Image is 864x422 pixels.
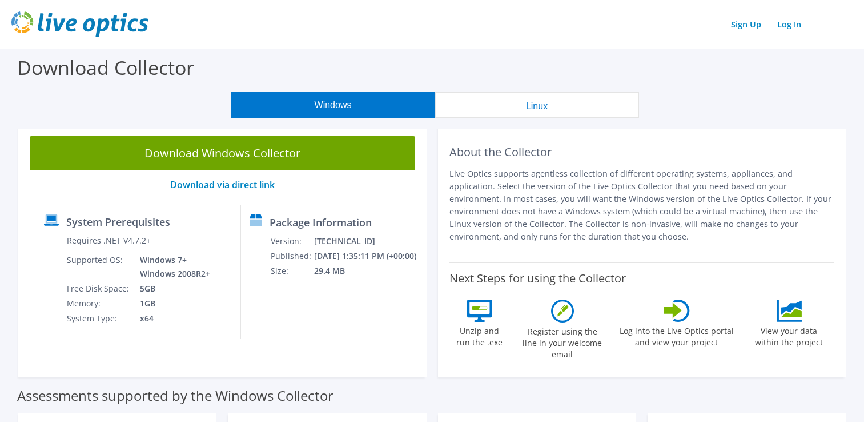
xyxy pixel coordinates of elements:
[11,11,148,37] img: live_optics_svg.svg
[453,322,506,348] label: Unzip and run the .exe
[131,311,212,326] td: x64
[131,281,212,296] td: 5GB
[30,136,415,170] a: Download Windows Collector
[67,235,151,246] label: Requires .NET V4.7.2+
[314,234,421,249] td: [TECHNICAL_ID]
[17,54,194,81] label: Download Collector
[748,322,830,348] label: View your data within the project
[231,92,435,118] button: Windows
[270,217,372,228] label: Package Information
[725,16,767,33] a: Sign Up
[66,281,131,296] td: Free Disk Space:
[270,249,314,264] td: Published:
[449,272,626,285] label: Next Steps for using the Collector
[66,253,131,281] td: Supported OS:
[17,390,333,401] label: Assessments supported by the Windows Collector
[270,234,314,249] td: Version:
[131,253,212,281] td: Windows 7+ Windows 2008R2+
[270,264,314,278] td: Size:
[520,323,605,360] label: Register using the line in your welcome email
[66,311,131,326] td: System Type:
[449,145,835,159] h2: About the Collector
[314,249,421,264] td: [DATE] 1:35:11 PM (+00:00)
[314,264,421,278] td: 29.4 MB
[435,92,639,118] button: Linux
[66,296,131,311] td: Memory:
[771,16,807,33] a: Log In
[449,168,835,243] p: Live Optics supports agentless collection of different operating systems, appliances, and applica...
[131,296,212,311] td: 1GB
[619,322,734,348] label: Log into the Live Optics portal and view your project
[66,216,170,228] label: System Prerequisites
[170,178,275,191] a: Download via direct link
